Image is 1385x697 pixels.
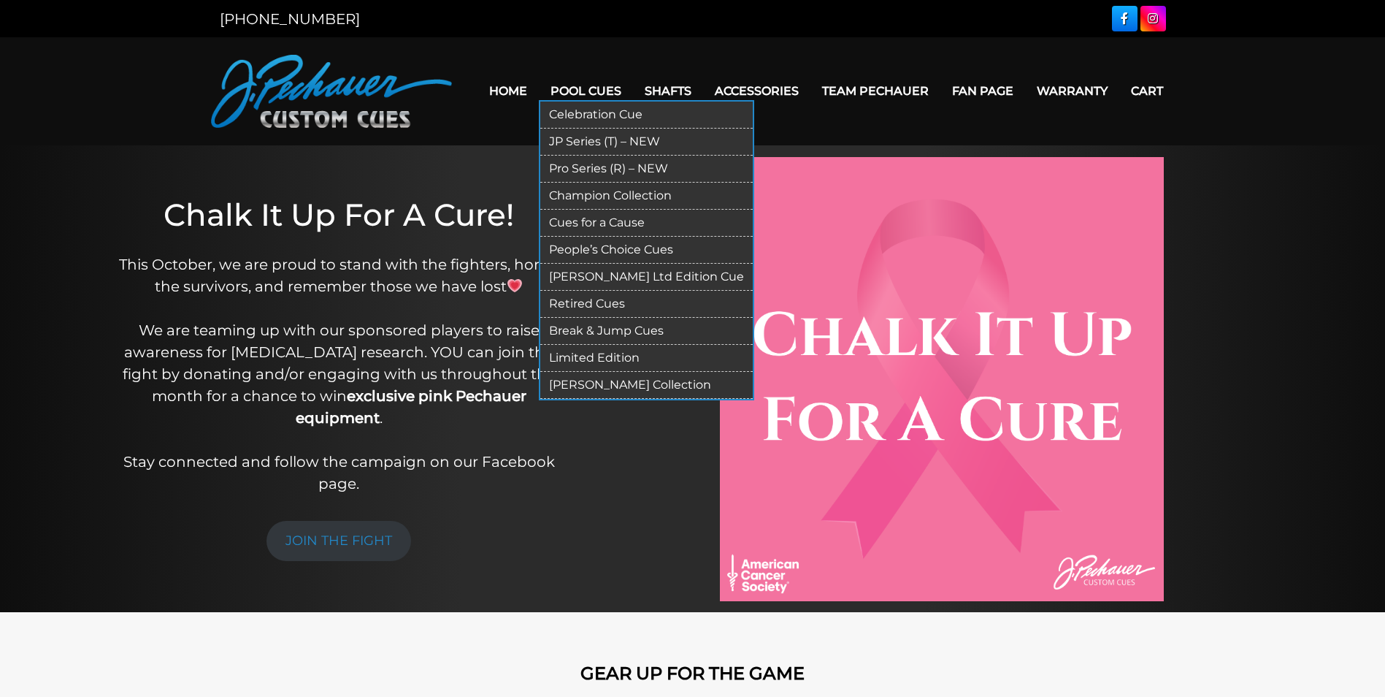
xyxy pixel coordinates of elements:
[296,387,526,427] strong: exclusive pink Pechauer equipment
[220,10,360,28] a: [PHONE_NUMBER]
[810,72,940,110] a: Team Pechauer
[540,264,753,291] a: [PERSON_NAME] Ltd Edition Cue
[1025,72,1119,110] a: Warranty
[111,254,567,495] p: This October, we are proud to stand with the fighters, honor the survivors, and remember those we...
[507,278,522,293] img: 💗
[540,237,753,264] a: People’s Choice Cues
[1119,72,1175,110] a: Cart
[540,183,753,210] a: Champion Collection
[540,129,753,156] a: JP Series (T) – NEW
[540,156,753,183] a: Pro Series (R) – NEW
[540,372,753,399] a: [PERSON_NAME] Collection
[540,318,753,345] a: Break & Jump Cues
[580,663,805,684] strong: GEAR UP FOR THE GAME
[111,197,567,233] h1: Chalk It Up For A Cure!
[266,521,411,561] a: JOIN THE FIGHT
[540,210,753,237] a: Cues for a Cause
[633,72,703,110] a: Shafts
[940,72,1025,110] a: Fan Page
[540,291,753,318] a: Retired Cues
[703,72,810,110] a: Accessories
[540,345,753,372] a: Limited Edition
[539,72,633,110] a: Pool Cues
[477,72,539,110] a: Home
[211,55,452,128] img: Pechauer Custom Cues
[540,102,753,129] a: Celebration Cue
